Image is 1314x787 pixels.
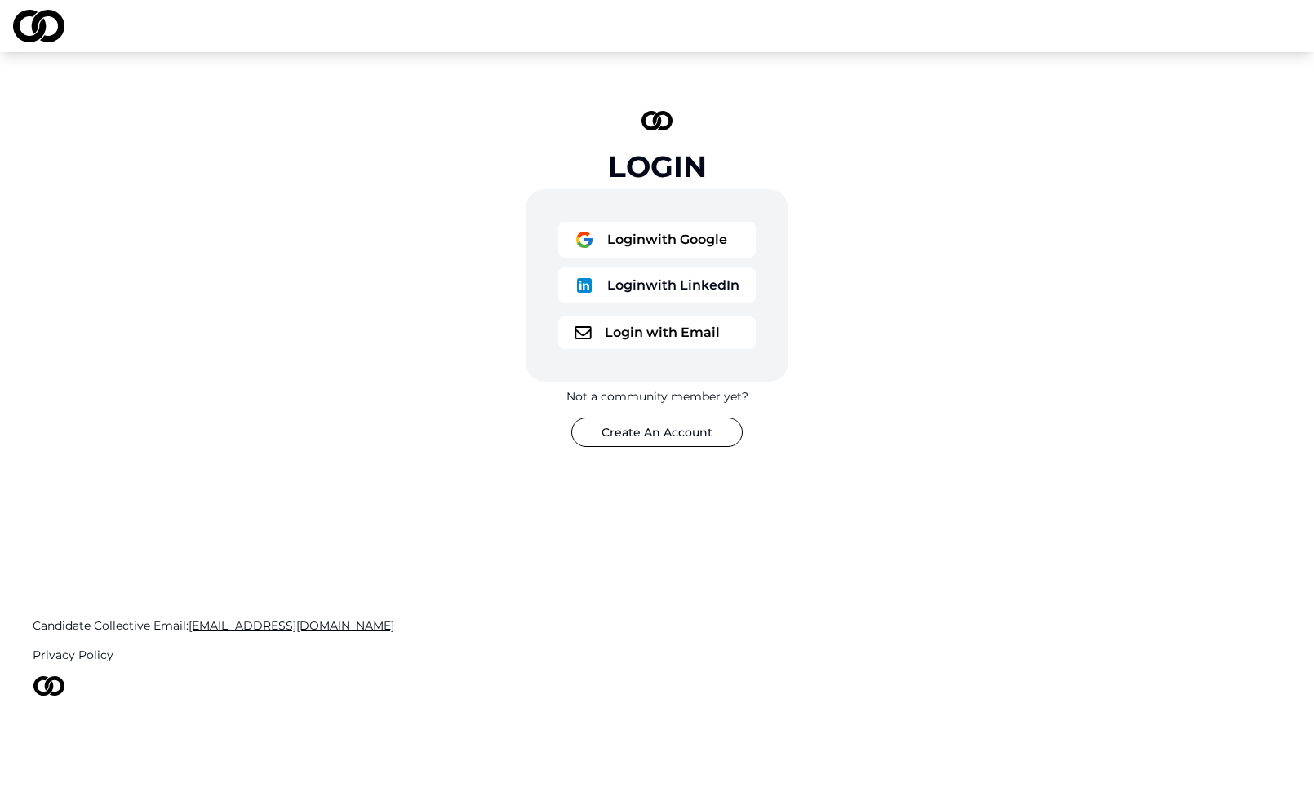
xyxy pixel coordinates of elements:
img: logo [13,10,64,42]
a: Privacy Policy [33,647,1281,663]
div: Login [608,150,707,183]
a: Candidate Collective Email:[EMAIL_ADDRESS][DOMAIN_NAME] [33,617,1281,634]
img: logo [575,230,594,250]
img: logo [33,676,65,696]
button: logoLoginwith Google [558,222,756,258]
img: logo [575,326,592,339]
button: logoLogin with Email [558,316,756,349]
div: Not a community member yet? [566,388,748,405]
button: logoLoginwith LinkedIn [558,267,756,303]
span: [EMAIL_ADDRESS][DOMAIN_NAME] [189,618,394,633]
img: logo [641,111,673,130]
button: Create An Account [571,418,743,447]
img: logo [575,276,594,295]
